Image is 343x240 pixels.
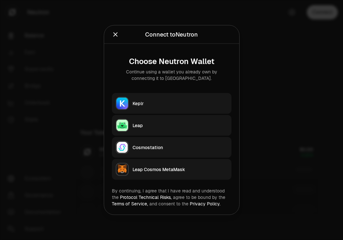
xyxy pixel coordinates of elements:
[120,194,172,200] a: Protocol Technical Risks,
[133,122,228,129] div: Leap
[133,166,228,173] div: Leap Cosmos MetaMask
[112,30,119,39] button: Close
[116,164,128,175] img: Leap Cosmos MetaMask
[190,201,220,207] a: Privacy Policy.
[117,57,226,66] div: Choose Neutron Wallet
[112,159,231,180] button: Leap Cosmos MetaMaskLeap Cosmos MetaMask
[116,120,128,131] img: Leap
[133,144,228,151] div: Cosmostation
[117,69,226,82] div: Continue using a wallet you already own by connecting it to [GEOGRAPHIC_DATA].
[112,201,148,207] a: Terms of Service,
[112,93,231,114] button: KeplrKeplr
[116,142,128,153] img: Cosmostation
[112,137,231,158] button: CosmostationCosmostation
[112,115,231,136] button: LeapLeap
[116,98,128,109] img: Keplr
[112,188,231,207] div: By continuing, I agree that I have read and understood the agree to be bound by the and consent t...
[145,30,198,39] div: Connect to Neutron
[133,100,228,107] div: Keplr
